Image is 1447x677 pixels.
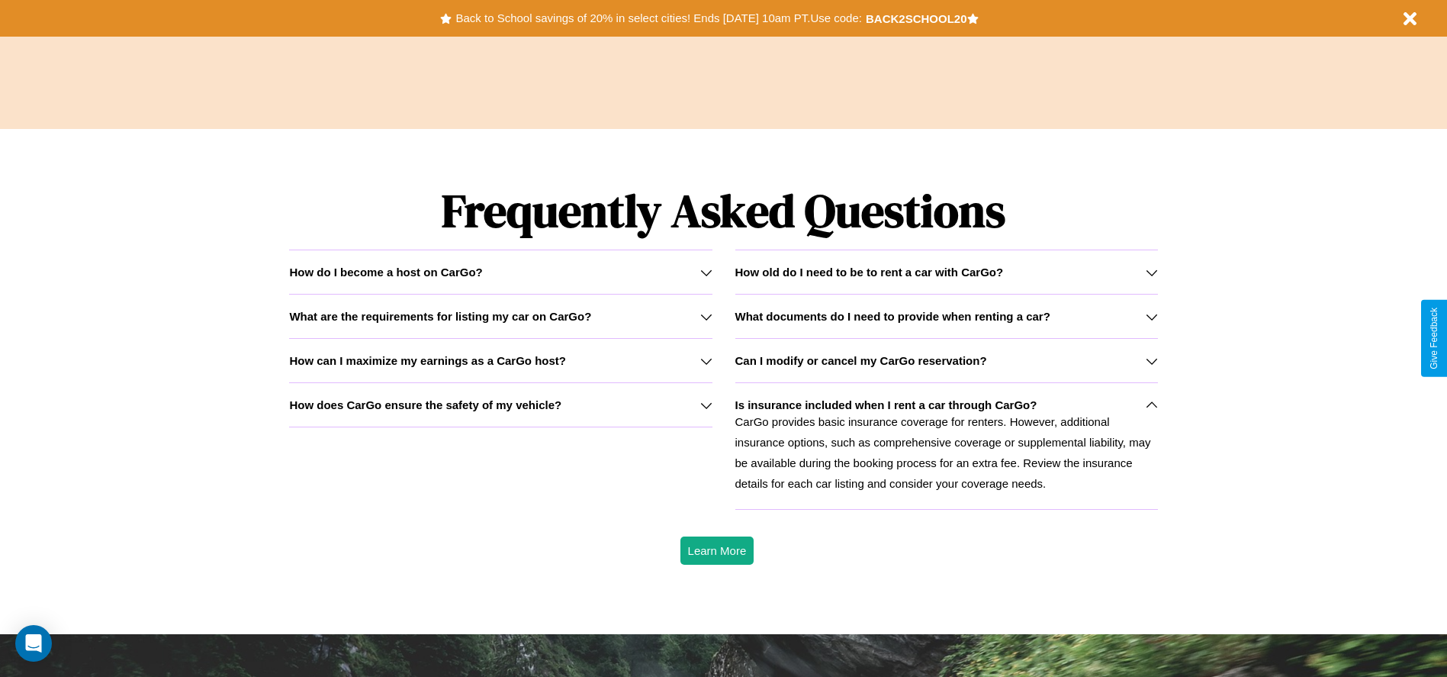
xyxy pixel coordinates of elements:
h3: How old do I need to be to rent a car with CarGo? [735,266,1004,279]
h3: How can I maximize my earnings as a CarGo host? [289,354,566,367]
p: CarGo provides basic insurance coverage for renters. However, additional insurance options, such ... [735,411,1158,494]
h3: How does CarGo ensure the safety of my vehicle? [289,398,561,411]
h3: Can I modify or cancel my CarGo reservation? [735,354,987,367]
h3: Is insurance included when I rent a car through CarGo? [735,398,1037,411]
button: Back to School savings of 20% in select cities! Ends [DATE] 10am PT.Use code: [452,8,865,29]
div: Open Intercom Messenger [15,625,52,662]
div: Give Feedback [1429,308,1439,369]
b: BACK2SCHOOL20 [866,12,967,25]
h3: What are the requirements for listing my car on CarGo? [289,310,591,323]
h1: Frequently Asked Questions [289,172,1157,250]
h3: How do I become a host on CarGo? [289,266,482,279]
h3: What documents do I need to provide when renting a car? [735,310,1050,323]
button: Learn More [680,537,754,565]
